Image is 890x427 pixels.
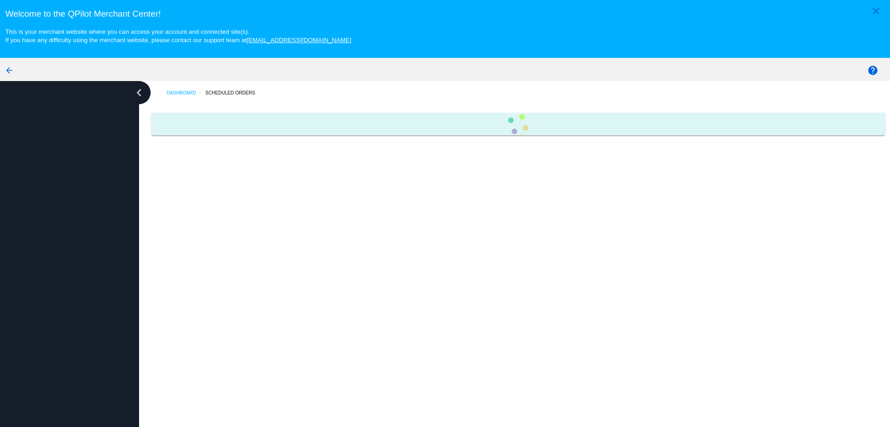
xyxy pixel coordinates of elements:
[247,37,351,44] a: [EMAIL_ADDRESS][DOMAIN_NAME]
[867,65,878,76] mat-icon: help
[5,28,351,44] small: This is your merchant website where you can access your account and connected site(s). If you hav...
[4,65,15,76] mat-icon: arrow_back
[871,6,882,17] mat-icon: close
[132,85,146,100] i: chevron_left
[205,86,263,100] a: Scheduled Orders
[5,9,884,19] h3: Welcome to the QPilot Merchant Center!
[166,86,205,100] a: Dashboard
